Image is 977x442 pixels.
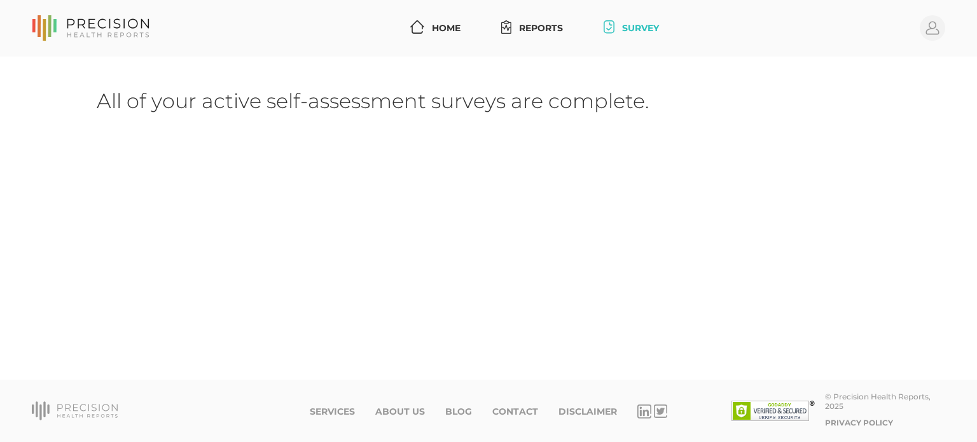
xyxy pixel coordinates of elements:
a: Survey [599,17,664,40]
a: About Us [375,406,425,417]
a: Reports [496,17,568,40]
img: SSL site seal - click to verify [731,401,815,421]
a: Services [310,406,355,417]
a: Home [405,17,466,40]
a: Disclaimer [558,406,617,417]
div: © Precision Health Reports, 2025 [825,392,946,411]
a: Privacy Policy [825,418,893,427]
a: Blog [445,406,472,417]
a: Contact [492,406,538,417]
h1: All of your active self-assessment surveys are complete. [97,88,649,113]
